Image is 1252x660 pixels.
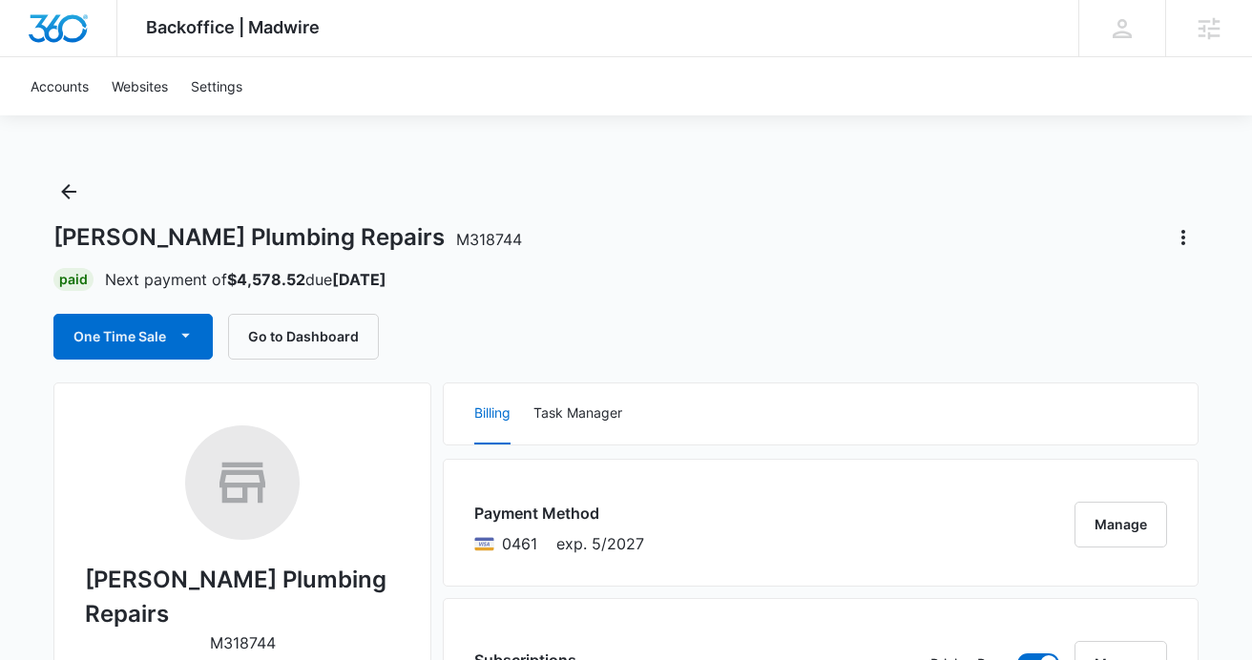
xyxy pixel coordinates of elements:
span: Visa ending with [502,532,537,555]
h2: [PERSON_NAME] Plumbing Repairs [85,563,400,631]
a: Websites [100,57,179,115]
p: M318744 [210,631,276,654]
strong: $4,578.52 [227,270,305,289]
strong: [DATE] [332,270,386,289]
button: Actions [1168,222,1199,253]
a: Accounts [19,57,100,115]
button: Go to Dashboard [228,314,379,360]
button: Back [53,176,84,207]
button: Task Manager [533,383,622,444]
h3: Payment Method [474,502,644,525]
span: Backoffice | Madwire [146,17,320,37]
button: Manage [1075,502,1167,547]
button: One Time Sale [53,314,213,360]
h1: [PERSON_NAME] Plumbing Repairs [53,223,522,252]
span: exp. 5/2027 [556,532,644,555]
div: Paid [53,268,94,291]
span: M318744 [456,230,522,249]
button: Billing [474,383,511,444]
p: Next payment of due [105,268,386,291]
a: Settings [179,57,254,115]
